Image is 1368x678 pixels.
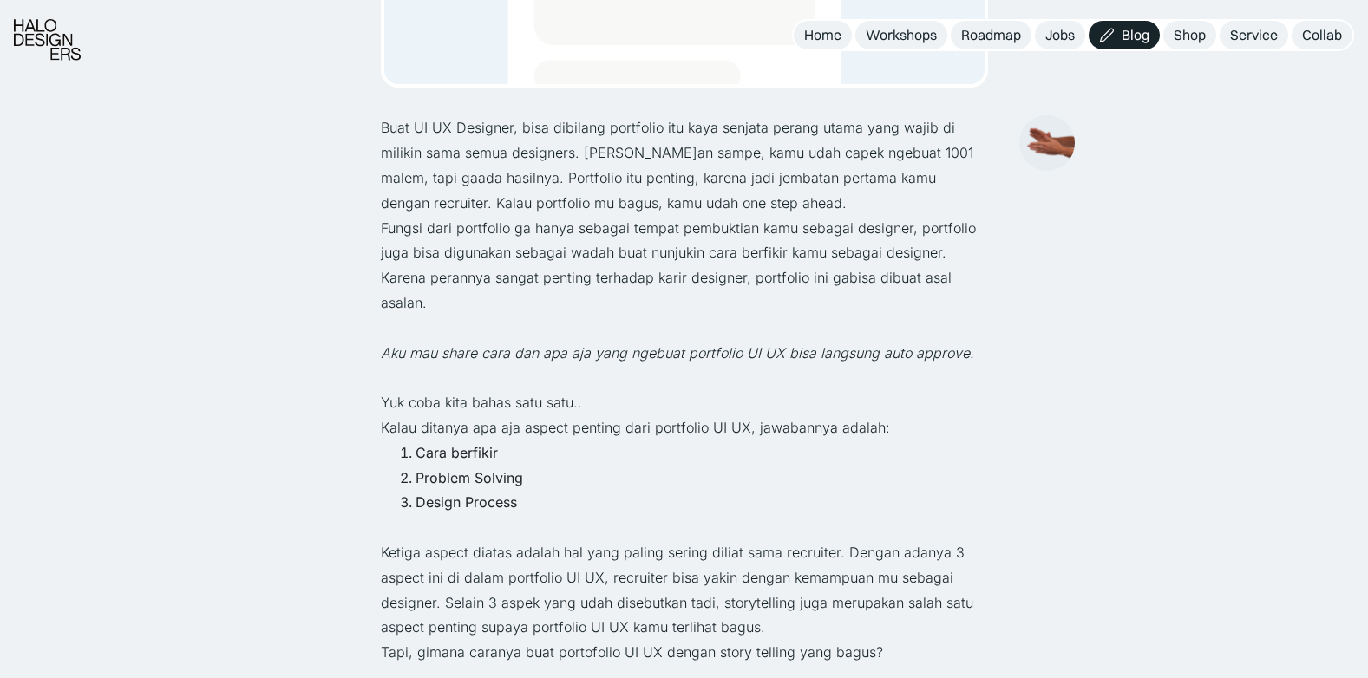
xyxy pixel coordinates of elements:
[855,21,947,49] a: Workshops
[416,466,988,491] li: Problem Solving
[416,440,988,466] li: Cara berfikir
[1302,26,1342,44] div: Collab
[381,216,988,316] p: Fungsi dari portfolio ga hanya sebagai tempat pembuktian kamu sebagai designer, portfolio juga bi...
[794,21,852,49] a: Home
[1122,26,1149,44] div: Blog
[381,415,988,440] p: Kalau ditanya apa aja aspect penting dari portfolio UI UX, jawabannya adalah:
[381,115,988,215] p: Buat UI UX Designer, bisa dibilang portfolio itu kaya senjata perang utama yang wajib di milikin ...
[381,316,988,341] p: ‍
[951,21,1031,49] a: Roadmap
[416,490,988,515] li: Design Process
[1045,26,1075,44] div: Jobs
[804,26,841,44] div: Home
[1230,26,1278,44] div: Service
[381,540,988,640] p: Ketiga aspect diatas adalah hal yang paling sering diliat sama recruiter. Dengan adanya 3 aspect ...
[866,26,937,44] div: Workshops
[961,26,1021,44] div: Roadmap
[1174,26,1206,44] div: Shop
[381,390,988,415] p: Yuk coba kita bahas satu satu..
[1163,21,1216,49] a: Shop
[1292,21,1352,49] a: Collab
[381,365,988,390] p: ‍
[1089,21,1160,49] a: Blog
[381,515,988,540] p: ‍
[1035,21,1085,49] a: Jobs
[1220,21,1288,49] a: Service
[381,344,974,362] em: Aku mau share cara dan apa aja yang ngebuat portfolio UI UX bisa langsung auto approve.
[381,640,988,665] p: Tapi, gimana caranya buat portofolio UI UX dengan story telling yang bagus?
